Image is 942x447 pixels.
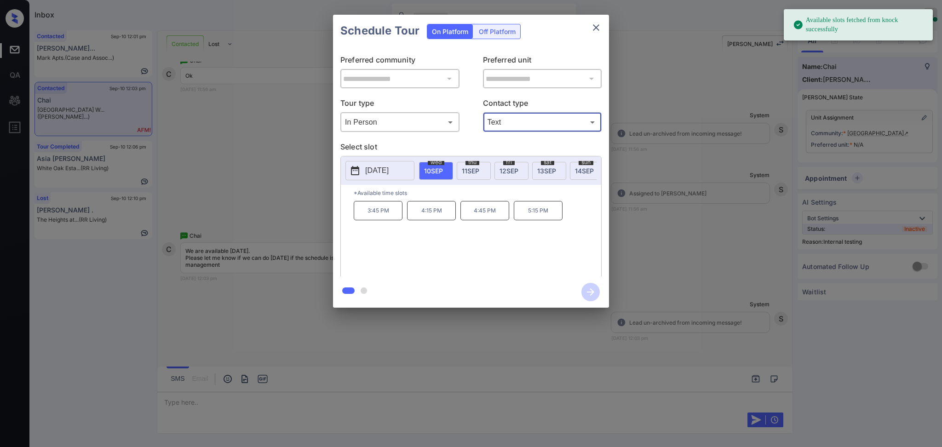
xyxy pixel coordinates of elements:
div: Available slots fetched from knock successfully [793,12,925,38]
div: date-select [570,162,604,180]
p: 5:15 PM [514,201,563,220]
span: fri [503,160,515,165]
p: 4:45 PM [460,201,509,220]
p: 4:15 PM [407,201,456,220]
div: On Platform [427,24,473,39]
p: 3:45 PM [354,201,402,220]
span: wed [428,160,444,165]
span: 13 SEP [537,167,556,175]
button: close [587,18,605,37]
div: date-select [494,162,528,180]
span: sat [541,160,554,165]
span: thu [465,160,479,165]
button: [DATE] [345,161,414,180]
div: date-select [532,162,566,180]
span: 14 SEP [575,167,594,175]
div: Off Platform [474,24,520,39]
span: sun [579,160,593,165]
h2: Schedule Tour [333,15,427,47]
div: date-select [419,162,453,180]
p: Select slot [340,141,602,156]
span: 12 SEP [500,167,518,175]
div: date-select [457,162,491,180]
span: 11 SEP [462,167,479,175]
p: Tour type [340,97,460,112]
div: Text [485,115,600,130]
p: *Available time slots [354,185,601,201]
p: Contact type [483,97,602,112]
p: Preferred unit [483,54,602,69]
span: 10 SEP [424,167,443,175]
p: Preferred community [340,54,460,69]
p: [DATE] [365,165,389,176]
div: In Person [343,115,457,130]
